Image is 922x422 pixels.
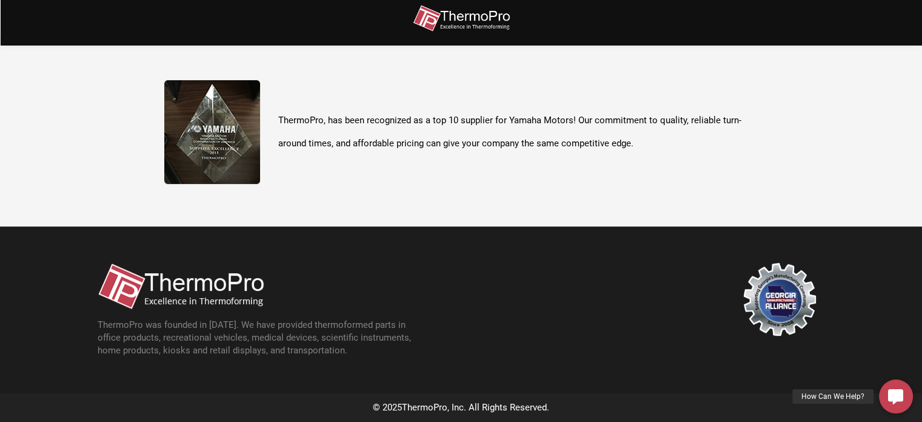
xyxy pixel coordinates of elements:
[98,319,425,357] p: ThermoPro was founded in [DATE]. We have provided thermoformed parts in office products, recreati...
[879,379,913,413] a: How Can We Help?
[98,263,264,310] img: thermopro-logo-non-iso
[743,263,816,336] img: georgia-manufacturing-alliance
[85,400,837,417] div: © 2025 , Inc. All Rights Reserved.
[278,109,758,155] p: ThermoPro, has been recognized as a top 10 supplier for Yamaha Motors! Our commitment to quality,...
[792,389,874,404] div: How Can We Help?
[402,402,447,413] span: ThermoPro
[413,5,510,32] img: thermopro-logo-non-iso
